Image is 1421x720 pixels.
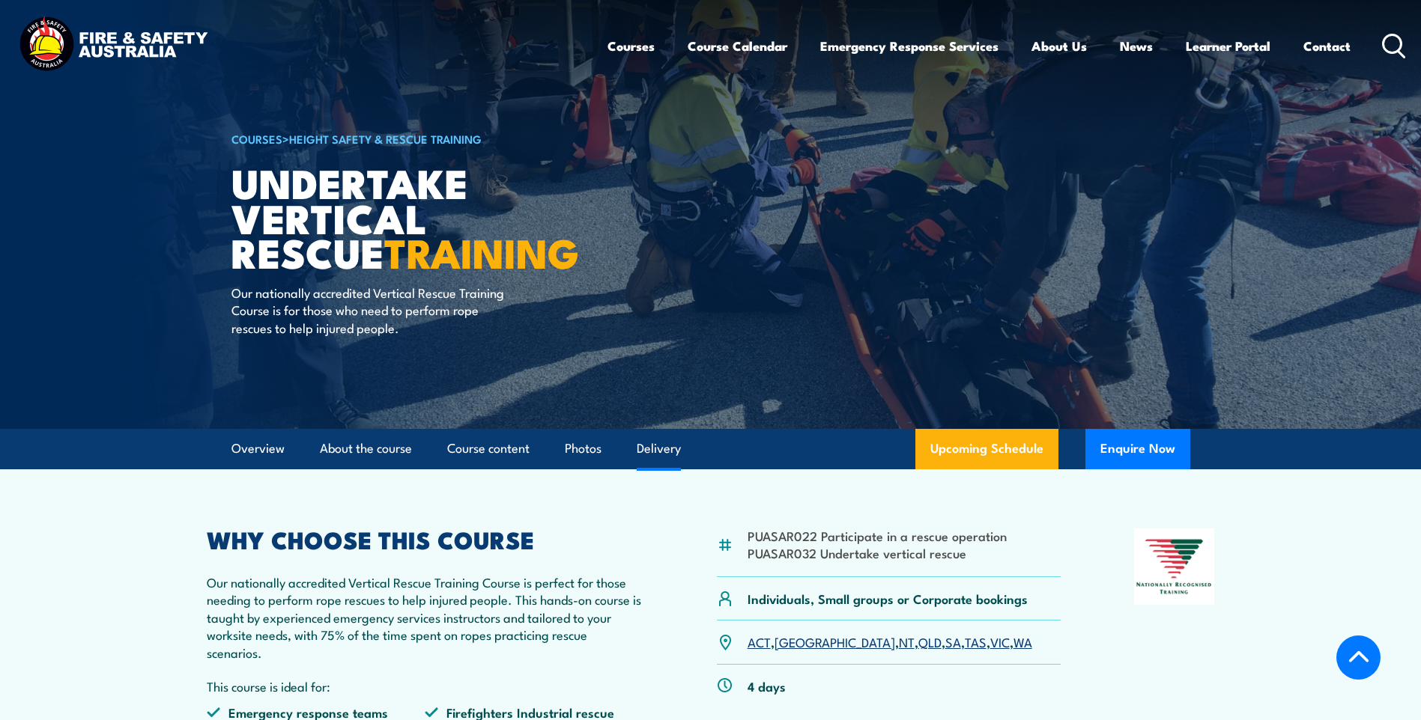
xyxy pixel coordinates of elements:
[207,677,644,695] p: This course is ideal for:
[688,26,787,66] a: Course Calendar
[231,284,505,336] p: Our nationally accredited Vertical Rescue Training Course is for those who need to perform rope r...
[231,165,602,269] h1: Undertake Vertical Rescue
[231,429,285,469] a: Overview
[748,632,771,650] a: ACT
[447,429,530,469] a: Course content
[320,429,412,469] a: About the course
[1303,26,1351,66] a: Contact
[748,527,1007,544] li: PUASAR022 Participate in a rescue operation
[748,633,1032,650] p: , , , , , , ,
[1120,26,1153,66] a: News
[915,429,1058,469] a: Upcoming Schedule
[820,26,999,66] a: Emergency Response Services
[1134,528,1215,605] img: Nationally Recognised Training logo.
[748,677,786,695] p: 4 days
[775,632,895,650] a: [GEOGRAPHIC_DATA]
[608,26,655,66] a: Courses
[1186,26,1270,66] a: Learner Portal
[1085,429,1190,469] button: Enquire Now
[1014,632,1032,650] a: WA
[918,632,942,650] a: QLD
[231,129,602,147] h6: >
[965,632,987,650] a: TAS
[289,130,482,147] a: Height Safety & Rescue Training
[207,573,644,661] p: Our nationally accredited Vertical Rescue Training Course is perfect for those needing to perform...
[990,632,1010,650] a: VIC
[945,632,961,650] a: SA
[231,130,282,147] a: COURSES
[1031,26,1087,66] a: About Us
[748,590,1028,607] p: Individuals, Small groups or Corporate bookings
[384,220,579,282] strong: TRAINING
[899,632,915,650] a: NT
[748,544,1007,561] li: PUASAR032 Undertake vertical rescue
[207,528,644,549] h2: WHY CHOOSE THIS COURSE
[565,429,602,469] a: Photos
[637,429,681,469] a: Delivery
